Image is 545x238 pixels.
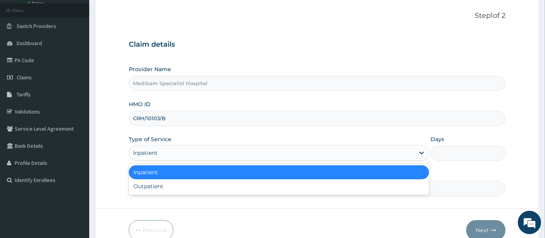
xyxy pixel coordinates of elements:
[129,179,429,193] div: Outpatient
[129,100,151,108] label: HMO ID
[14,39,31,58] img: d_794563401_company_1708531726252_794563401
[17,74,32,81] span: Claims
[17,91,31,98] span: Tariffs
[27,1,46,6] a: Online
[17,40,42,47] span: Dashboard
[133,149,157,157] div: Inpatient
[129,135,171,143] label: Type of Service
[129,65,171,73] label: Provider Name
[129,12,506,20] p: Step 1 of 2
[40,44,130,54] div: Chat with us now
[129,40,506,49] h3: Claim details
[127,4,146,23] div: Minimize live chat window
[4,157,148,184] textarea: Type your message and hit 'Enter'
[431,135,444,143] label: Days
[129,111,506,126] input: Enter HMO ID
[17,23,56,30] span: Switch Providers
[129,165,429,179] div: Inpatient
[45,70,107,149] span: We're online!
